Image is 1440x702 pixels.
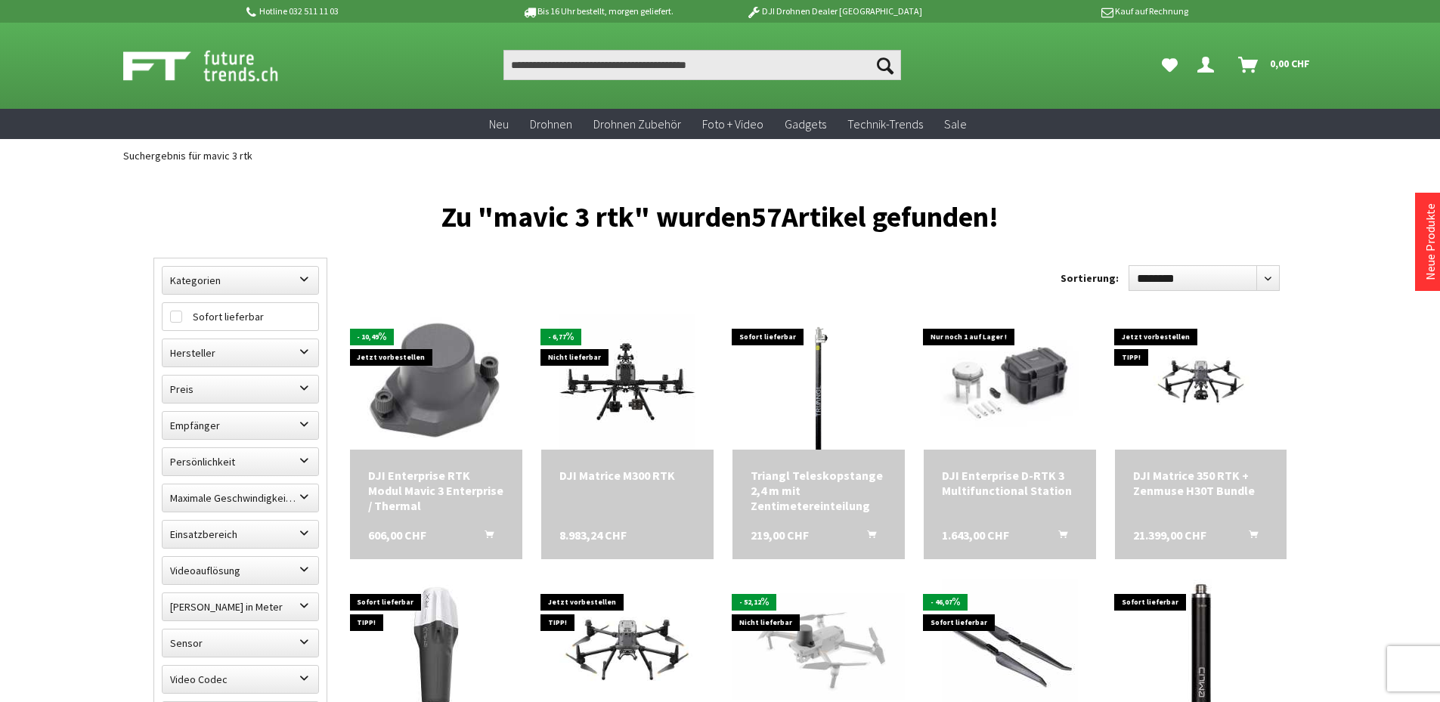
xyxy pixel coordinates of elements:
input: Produkt, Marke, Kategorie, EAN, Artikelnummer… [503,50,901,80]
p: DJI Drohnen Dealer [GEOGRAPHIC_DATA] [716,2,952,20]
div: Triangl Teleskopstange 2,4 m mit Zentimetereinteilung [751,468,887,513]
img: DJI Matrice M300 RTK [559,314,695,450]
label: Empfänger [163,412,318,439]
label: Einsatzbereich [163,521,318,548]
img: DJI Matrice 350 RTK + Zenmuse H30T Bundle [1115,328,1287,436]
label: Sofort lieferbar [163,303,318,330]
label: Videoauflösung [163,557,318,584]
label: Preis [163,376,318,403]
a: DJI Enterprise RTK Modul Mavic 3 Enterprise / Thermal 606,00 CHF In den Warenkorb [368,468,504,513]
label: Maximale Flughöhe in Meter [163,593,318,620]
button: In den Warenkorb [1231,527,1267,547]
label: Kategorien [163,267,318,294]
label: Persönlichkeit [163,448,318,475]
span: Sale [944,116,967,131]
button: In den Warenkorb [466,527,503,547]
a: Drohnen [519,109,583,140]
span: Neu [489,116,509,131]
div: DJI Matrice M300 RTK [559,468,695,483]
img: DJI Matrice 350 RTK (M350) C3 IP55 [541,598,714,695]
a: Technik-Trends [837,109,934,140]
div: DJI Enterprise D-RTK 3 Multifunctional Station [942,468,1078,498]
span: Suchergebnis für mavic 3 rtk [123,149,252,162]
span: Drohnen [530,116,572,131]
span: 1.643,00 CHF [942,527,1009,543]
span: 219,00 CHF [751,527,809,543]
a: Gadgets [774,109,837,140]
span: Gadgets [785,116,826,131]
p: Kauf auf Rechnung [952,2,1188,20]
span: 606,00 CHF [368,527,426,543]
span: 0,00 CHF [1270,51,1310,76]
span: 21.399,00 CHF [1133,527,1206,543]
a: Dein Konto [1191,50,1226,80]
span: Technik-Trends [847,116,923,131]
img: DJI Enterprise D-RTK 3 Multifunctional Station [924,317,1096,447]
label: Hersteller [163,339,318,366]
span: Drohnen Zubehör [593,116,681,131]
a: Warenkorb [1232,50,1318,80]
label: Video Codec [163,666,318,693]
label: Sensor [163,629,318,657]
p: Hotline 032 511 11 03 [244,2,480,20]
a: Triangl Teleskopstange 2,4 m mit Zentimetereinteilung 219,00 CHF In den Warenkorb [751,468,887,513]
a: DJI Matrice M300 RTK 8.983,24 CHF [559,468,695,483]
a: Meine Favoriten [1154,50,1185,80]
a: Sale [934,109,977,140]
a: DJI Enterprise D-RTK 3 Multifunctional Station 1.643,00 CHF In den Warenkorb [942,468,1078,498]
span: Foto + Video [702,116,763,131]
span: 57 [751,199,782,234]
button: In den Warenkorb [849,527,885,547]
div: DJI Matrice 350 RTK + Zenmuse H30T Bundle [1133,468,1269,498]
img: DJI Mavic 2 Enterprise Advanced RTK Modul [732,593,905,700]
h1: Zu "mavic 3 rtk" wurden Artikel gefunden! [153,206,1287,227]
img: Shop Futuretrends - zur Startseite wechseln [123,47,311,85]
label: Maximale Geschwindigkeit in km/h [163,484,318,512]
span: 8.983,24 CHF [559,527,627,543]
label: Sortierung: [1061,266,1119,290]
a: Neue Produkte [1423,203,1438,280]
button: In den Warenkorb [1040,527,1076,547]
a: Drohnen Zubehör [583,109,692,140]
img: Triangl Teleskopstange 2,4 m mit Zentimetereinteilung [751,314,887,450]
button: Suchen [869,50,901,80]
a: Foto + Video [692,109,774,140]
div: DJI Enterprise RTK Modul Mavic 3 Enterprise / Thermal [368,468,504,513]
a: Neu [478,109,519,140]
p: Bis 16 Uhr bestellt, morgen geliefert. [480,2,716,20]
a: DJI Matrice 350 RTK + Zenmuse H30T Bundle 21.399,00 CHF In den Warenkorb [1133,468,1269,498]
img: DJI Enterprise RTK Modul Mavic 3 Enterprise / Thermal [350,317,522,447]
